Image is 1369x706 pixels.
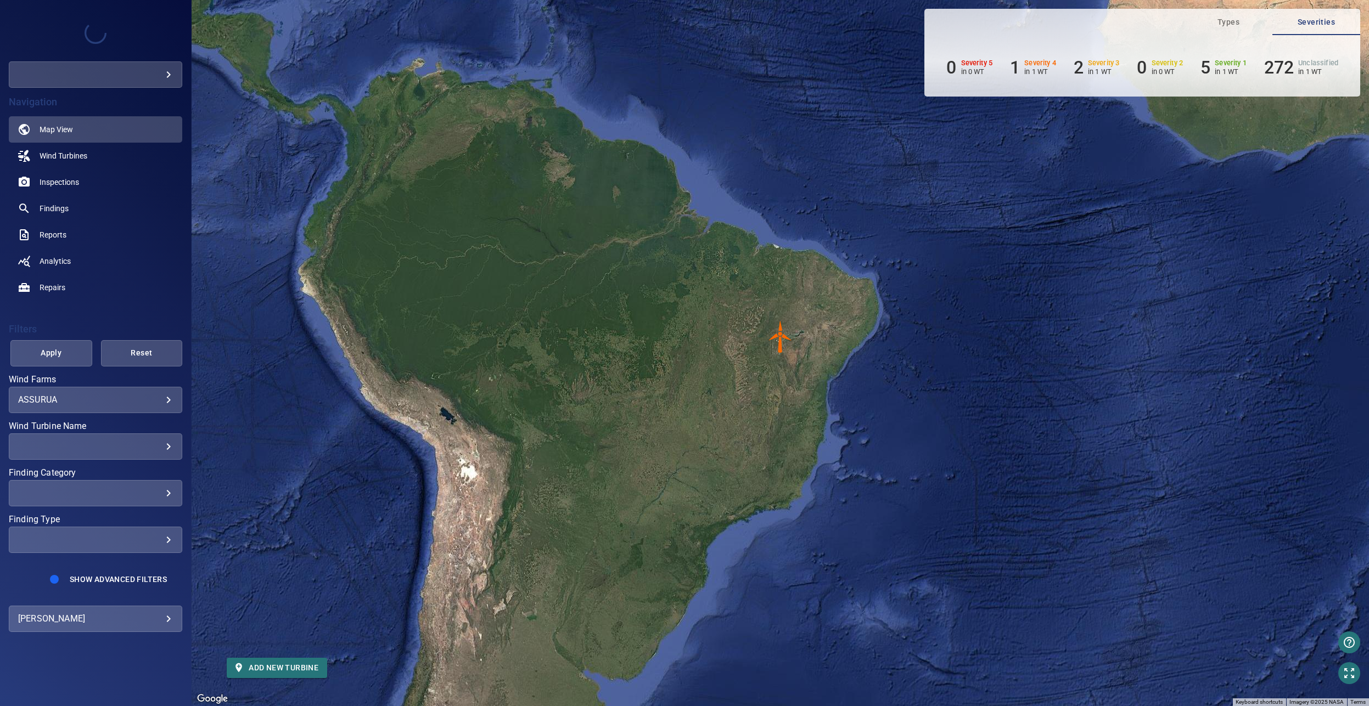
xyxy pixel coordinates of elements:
h6: Severity 2 [1152,59,1183,67]
a: reports noActive [9,222,182,248]
p: in 1 WT [1298,67,1338,76]
h6: 0 [946,57,956,78]
li: Severity 1 [1200,57,1247,78]
span: Types [1191,15,1266,29]
h4: Filters [9,324,182,335]
h6: 1 [1010,57,1020,78]
h6: Severity 5 [961,59,993,67]
li: Severity Unclassified [1264,57,1338,78]
h6: Severity 3 [1088,59,1120,67]
li: Severity 5 [946,57,992,78]
a: map active [9,116,182,143]
a: analytics noActive [9,248,182,274]
span: Severities [1279,15,1354,29]
label: Finding Category [9,468,182,477]
img: windFarmIconCat4.svg [764,320,797,353]
h6: Severity 4 [1024,59,1056,67]
a: Terms (opens in new tab) [1350,699,1366,705]
h6: 0 [1137,57,1147,78]
p: in 1 WT [1088,67,1120,76]
h6: 2 [1074,57,1084,78]
div: Finding Type [9,527,182,553]
button: Add new turbine [227,658,327,678]
p: in 1 WT [1215,67,1247,76]
span: Analytics [40,256,71,267]
h6: 272 [1264,57,1294,78]
div: ASSURUA [18,394,173,405]
span: Imagery ©2025 NASA [1289,699,1344,705]
gmp-advanced-marker: A-IV-04 [764,320,797,353]
span: Inspections [40,177,79,188]
li: Severity 4 [1010,57,1056,78]
button: Apply [10,340,92,366]
span: Wind Turbines [40,150,87,161]
a: findings noActive [9,195,182,222]
div: [PERSON_NAME] [18,610,173,628]
button: Reset [101,340,183,366]
button: Keyboard shortcuts [1236,698,1283,706]
h6: 5 [1200,57,1210,78]
span: Apply [24,346,78,360]
button: Show Advanced Filters [63,571,173,588]
div: testcompanychris [9,61,182,88]
span: Reports [40,229,66,240]
a: Open this area in Google Maps (opens a new window) [194,692,231,706]
p: in 0 WT [1152,67,1183,76]
span: Add new turbine [235,661,318,675]
span: Findings [40,203,69,214]
span: Reset [115,346,169,360]
p: in 1 WT [1024,67,1056,76]
h4: Navigation [9,97,182,108]
a: repairs noActive [9,274,182,301]
div: Wind Farms [9,387,182,413]
span: Show Advanced Filters [70,575,167,584]
a: windturbines noActive [9,143,182,169]
img: Google [194,692,231,706]
span: Map View [40,124,73,135]
span: Repairs [40,282,65,293]
p: in 0 WT [961,67,993,76]
li: Severity 3 [1074,57,1120,78]
li: Severity 2 [1137,57,1183,78]
label: Finding Type [9,515,182,524]
label: Wind Farms [9,375,182,384]
label: Wind Turbine Name [9,422,182,431]
a: inspections noActive [9,169,182,195]
div: Finding Category [9,480,182,506]
h6: Severity 1 [1215,59,1247,67]
div: Wind Turbine Name [9,433,182,460]
h6: Unclassified [1298,59,1338,67]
